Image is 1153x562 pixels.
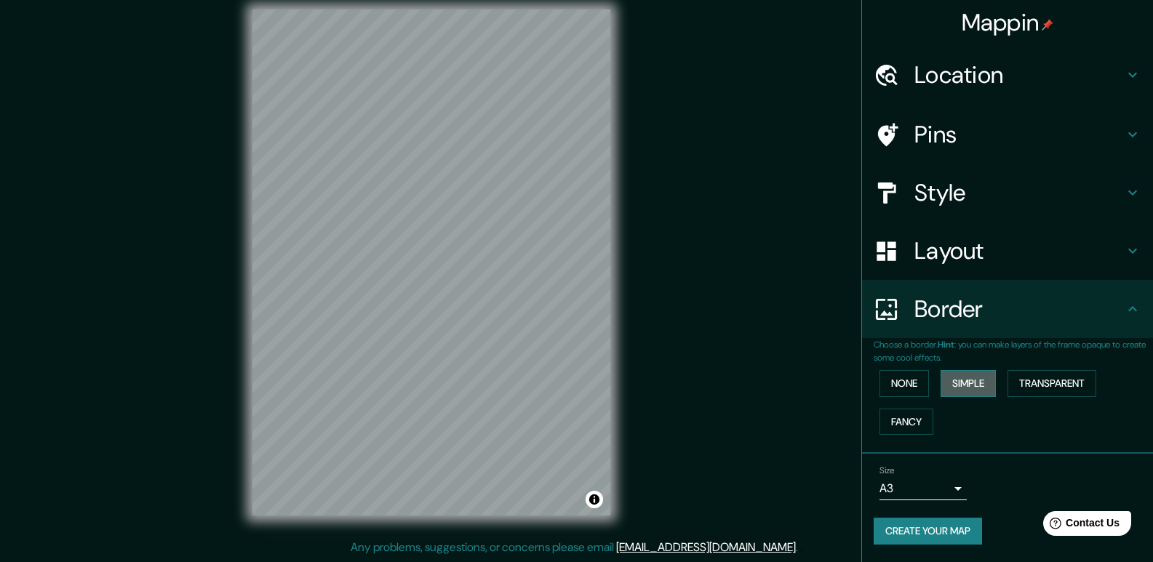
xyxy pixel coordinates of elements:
button: Toggle attribution [586,491,603,508]
a: [EMAIL_ADDRESS][DOMAIN_NAME] [616,539,796,555]
div: Location [862,46,1153,104]
div: Style [862,164,1153,222]
div: Layout [862,222,1153,280]
p: Choose a border. : you can make layers of the frame opaque to create some cool effects. [874,338,1153,364]
h4: Border [914,294,1124,324]
h4: Style [914,178,1124,207]
button: Create your map [874,518,982,545]
button: Transparent [1008,370,1096,397]
p: Any problems, suggestions, or concerns please email . [351,539,798,556]
div: Border [862,280,1153,338]
button: Simple [941,370,996,397]
b: Hint [938,339,954,350]
img: pin-icon.png [1042,19,1053,31]
h4: Location [914,60,1124,89]
div: . [800,539,803,556]
div: A3 [879,477,967,500]
div: Pins [862,105,1153,164]
button: Fancy [879,409,933,435]
div: . [798,539,800,556]
button: None [879,370,929,397]
canvas: Map [252,9,610,515]
h4: Mappin [962,8,1054,37]
h4: Pins [914,120,1124,149]
iframe: Help widget launcher [1024,505,1137,546]
label: Size [879,465,895,477]
h4: Layout [914,236,1124,265]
